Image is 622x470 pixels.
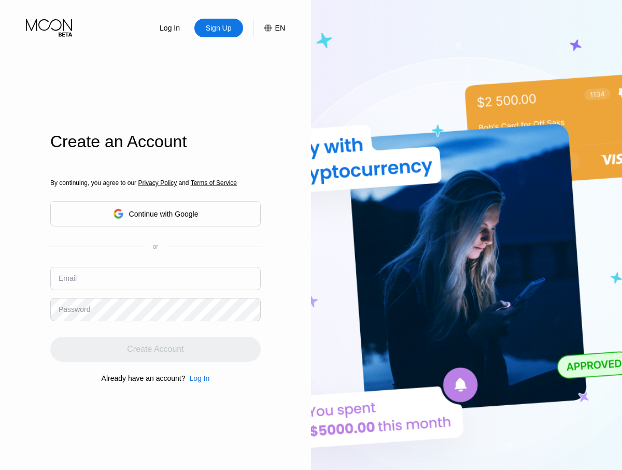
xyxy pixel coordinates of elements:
div: EN [253,19,285,37]
div: Log In [185,374,209,382]
div: Sign Up [205,23,233,33]
div: or [153,243,159,250]
div: Continue with Google [129,210,199,218]
div: Create an Account [50,132,261,151]
div: EN [275,24,285,32]
div: Sign Up [194,19,243,37]
div: Email [59,274,77,282]
div: Log In [189,374,209,382]
span: Terms of Service [191,179,237,187]
div: Already have an account? [102,374,186,382]
div: Log In [146,19,194,37]
div: Continue with Google [50,201,261,226]
div: Password [59,305,90,314]
div: By continuing, you agree to our [50,179,261,187]
span: and [177,179,191,187]
div: Log In [159,23,181,33]
span: Privacy Policy [138,179,177,187]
